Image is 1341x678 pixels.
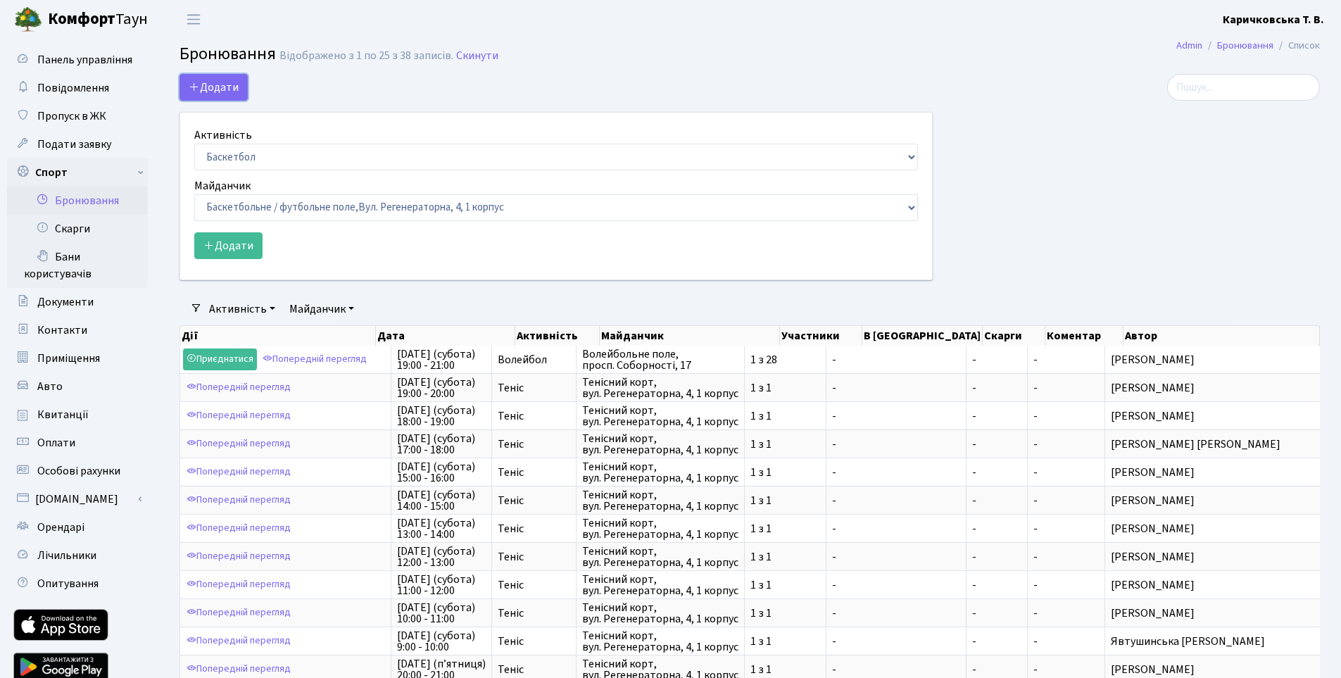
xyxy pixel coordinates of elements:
li: Список [1273,38,1320,54]
span: [PERSON_NAME] [1111,382,1316,394]
span: 1 з 1 [750,551,820,563]
a: Подати заявку [7,130,148,158]
span: - [1033,605,1038,621]
span: Теніс [498,382,570,394]
a: Скинути [456,49,498,63]
span: 1 з 1 [750,664,820,675]
th: Скарги [983,326,1045,346]
span: - [972,664,1021,675]
span: - [972,551,1021,563]
span: - [1033,577,1038,593]
span: - [832,382,960,394]
button: Додати [180,74,248,101]
span: Авто [37,379,63,394]
span: 1 з 1 [750,523,820,534]
span: - [1033,352,1038,368]
a: Попередній перегляд [183,377,294,398]
span: - [972,410,1021,422]
span: Теніс [498,664,570,675]
a: Попередній перегляд [183,433,294,455]
a: Попередній перегляд [183,405,294,427]
span: [DATE] (субота) 19:00 - 20:00 [397,377,486,399]
span: Тенісний корт, вул. Регенераторна, 4, 1 корпус [582,574,738,596]
a: Каричковська Т. В. [1223,11,1324,28]
a: Попередній перегляд [183,461,294,483]
span: 1 з 1 [750,495,820,506]
a: Активність [203,297,281,321]
span: - [832,579,960,591]
span: - [1033,493,1038,508]
span: [DATE] (субота) 13:00 - 14:00 [397,517,486,540]
span: Бронювання [180,42,276,66]
a: Оплати [7,429,148,457]
span: [DATE] (субота) 18:00 - 19:00 [397,405,486,427]
a: Документи [7,288,148,316]
a: [DOMAIN_NAME] [7,485,148,513]
th: Дата [376,326,515,346]
span: Тенісний корт, вул. Регенераторна, 4, 1 корпус [582,517,738,540]
span: - [1033,662,1038,677]
th: Коментар [1045,326,1123,346]
span: Волейбол [498,354,570,365]
span: Теніс [498,410,570,422]
a: Квитанції [7,401,148,429]
a: Приєднатися [183,349,257,370]
a: Приміщення [7,344,148,372]
span: Опитування [37,576,99,591]
span: - [832,467,960,478]
span: Волейбольне поле, просп. Соборності, 17 [582,349,738,371]
span: 1 з 1 [750,636,820,647]
a: Попередній перегляд [183,517,294,539]
span: Тенісний корт, вул. Регенераторна, 4, 1 корпус [582,377,738,399]
span: [DATE] (субота) 19:00 - 21:00 [397,349,486,371]
a: Бронювання [7,187,148,215]
a: Бани користувачів [7,243,148,288]
span: Приміщення [37,351,100,366]
span: Тенісний корт, вул. Регенераторна, 4, 1 корпус [582,405,738,427]
a: Попередній перегляд [259,349,370,370]
span: - [1033,380,1038,396]
a: Авто [7,372,148,401]
span: Теніс [498,551,570,563]
span: - [1033,437,1038,452]
span: Теніс [498,495,570,506]
span: - [972,467,1021,478]
span: Повідомлення [37,80,109,96]
span: [DATE] (субота) 14:00 - 15:00 [397,489,486,512]
a: Попередній перегляд [183,546,294,567]
span: - [972,495,1021,506]
span: - [972,608,1021,619]
span: Тенісний корт, вул. Регенераторна, 4, 1 корпус [582,546,738,568]
span: [DATE] (субота) 9:00 - 10:00 [397,630,486,653]
span: Теніс [498,636,570,647]
span: Орендарі [37,520,84,535]
span: [PERSON_NAME] [1111,664,1316,675]
span: [PERSON_NAME] [1111,579,1316,591]
th: Дії [180,326,376,346]
span: Таун [48,8,148,32]
span: - [832,495,960,506]
a: Особові рахунки [7,457,148,485]
th: Активність [515,326,600,346]
span: [DATE] (субота) 11:00 - 12:00 [397,574,486,596]
span: Тенісний корт, вул. Регенераторна, 4, 1 корпус [582,602,738,624]
span: - [1033,549,1038,565]
a: Попередній перегляд [183,630,294,652]
span: - [832,664,960,675]
span: Пропуск в ЖК [37,108,106,124]
span: [DATE] (субота) 12:00 - 13:00 [397,546,486,568]
span: 1 з 28 [750,354,820,365]
span: Явтушинська [PERSON_NAME] [1111,636,1316,647]
span: Контакти [37,322,87,338]
th: Участники [780,326,862,346]
span: - [972,382,1021,394]
span: - [1033,521,1038,536]
th: Автор [1123,326,1320,346]
a: Спорт [7,158,148,187]
b: Комфорт [48,8,115,30]
span: [PERSON_NAME] [1111,354,1316,365]
span: - [832,608,960,619]
span: - [1033,408,1038,424]
span: - [1033,634,1038,649]
a: Попередній перегляд [183,574,294,596]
